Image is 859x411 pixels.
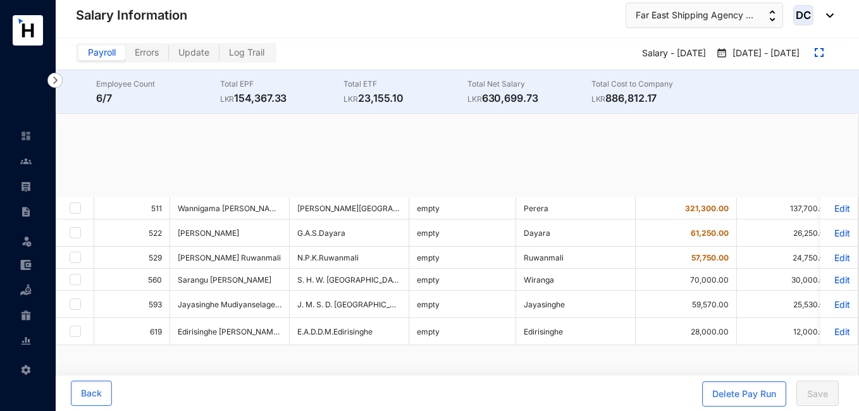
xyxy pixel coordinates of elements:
[409,219,516,247] td: empty
[94,247,170,269] td: 529
[178,228,281,238] span: [PERSON_NAME]
[591,78,715,90] p: Total Cost to Company
[290,247,409,269] td: N.P.K.Ruwanmali
[409,291,516,318] td: empty
[96,78,220,90] p: Employee Count
[702,381,786,407] button: Delete Pay Run
[685,204,729,213] span: 321,300.00
[516,247,636,269] td: Ruwanmali
[20,235,33,247] img: leave-unselected.2934df6273408c3f84d9.svg
[20,310,32,321] img: gratuity-unselected.a8c340787eea3cf492d7.svg
[343,93,358,106] p: LKR
[467,93,482,106] p: LKR
[636,8,753,22] span: Far East Shipping Agency ...
[94,291,170,318] td: 593
[20,206,32,218] img: contract-unselected.99e2b2107c0a7dd48938.svg
[467,90,591,106] p: 630,699.73
[20,259,32,271] img: expense-unselected.2edcf0507c847f3e9e96.svg
[828,326,850,337] a: Edit
[81,387,102,400] span: Back
[828,228,850,238] a: Edit
[516,318,636,345] td: Edirisinghe
[737,291,838,318] td: 25,530.00
[178,253,281,262] span: [PERSON_NAME] Ruwanmali
[815,48,824,57] img: expand.44ba77930b780aef2317a7ddddf64422.svg
[343,90,467,106] p: 23,155.10
[20,285,32,296] img: loan-unselected.d74d20a04637f2d15ab5.svg
[820,13,834,18] img: dropdown-black.8e83cc76930a90b1a4fdb6d089b7bf3a.svg
[10,303,40,328] li: Gratuity
[220,93,235,106] p: LKR
[467,78,591,90] p: Total Net Salary
[828,274,850,285] p: Edit
[516,269,636,291] td: Wiranga
[632,43,711,64] p: Salary - [DATE]
[20,156,32,167] img: people-unselected.118708e94b43a90eceab.svg
[10,174,40,199] li: Payroll
[691,253,729,262] span: 57,750.00
[409,247,516,269] td: empty
[220,78,344,90] p: Total EPF
[516,291,636,318] td: Jayasinghe
[20,181,32,192] img: payroll-unselected.b590312f920e76f0c668.svg
[727,47,800,61] p: [DATE] - [DATE]
[178,204,347,213] span: Wannigama [PERSON_NAME] [PERSON_NAME]
[737,247,838,269] td: 24,750.00
[737,318,838,345] td: 12,000.00
[828,252,850,263] a: Edit
[636,269,737,291] td: 70,000.00
[297,300,412,309] span: J. M. S. D. [GEOGRAPHIC_DATA]
[178,300,338,309] span: Jayasinghe Mudiyanselage [PERSON_NAME]
[290,197,409,219] td: [PERSON_NAME][GEOGRAPHIC_DATA]
[409,269,516,291] td: empty
[591,90,715,106] p: 886,812.17
[10,149,40,174] li: Contacts
[636,291,737,318] td: 59,570.00
[409,318,516,345] td: empty
[220,90,344,106] p: 154,367.33
[297,327,373,336] span: E.A.D.D.M.Edirisinghe
[290,219,409,247] td: G.A.S.Dayara
[828,299,850,310] a: Edit
[94,197,170,219] td: 511
[94,269,170,291] td: 560
[47,73,63,88] img: nav-icon-right.af6afadce00d159da59955279c43614e.svg
[712,388,776,400] div: Delete Pay Run
[737,197,838,219] td: 137,700.00
[10,199,40,224] li: Contracts
[229,47,264,58] span: Log Trail
[409,197,516,219] td: empty
[20,130,32,142] img: home-unselected.a29eae3204392db15eaf.svg
[737,219,838,247] td: 26,250.00
[135,47,159,58] span: Errors
[796,381,839,406] button: Save
[716,47,727,59] img: payroll-calender.2a2848c9e82147e90922403bdc96c587.svg
[178,327,343,336] span: Edirisinghe [PERSON_NAME] [PERSON_NAME]
[178,47,209,58] span: Update
[88,47,116,58] span: Payroll
[828,203,850,214] a: Edit
[94,318,170,345] td: 619
[96,90,220,106] p: 6/7
[10,278,40,303] li: Loan
[94,219,170,247] td: 522
[636,318,737,345] td: 28,000.00
[796,10,811,21] span: DC
[10,252,40,278] li: Expenses
[769,10,776,21] img: up-down-arrow.74152d26bf9780fbf563ca9c90304185.svg
[343,78,467,90] p: Total ETF
[178,275,271,285] span: Sarangu [PERSON_NAME]
[76,6,187,24] p: Salary Information
[10,123,40,149] li: Home
[626,3,783,28] button: Far East Shipping Agency ...
[737,269,838,291] td: 30,000.00
[516,219,636,247] td: Dayara
[20,335,32,347] img: report-unselected.e6a6b4230fc7da01f883.svg
[516,197,636,219] td: Perera
[71,381,112,406] button: Back
[691,228,729,238] span: 61,250.00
